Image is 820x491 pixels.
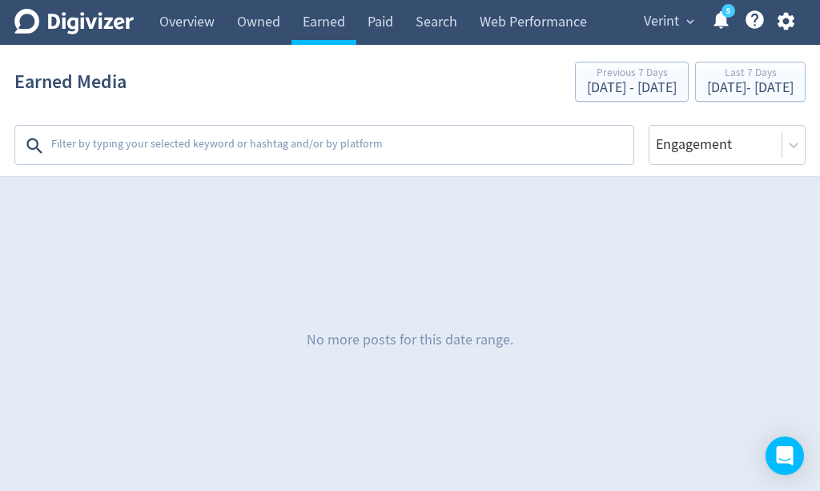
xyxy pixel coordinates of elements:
div: Open Intercom Messenger [766,437,804,475]
button: Last 7 Days[DATE]- [DATE] [695,62,806,102]
div: [DATE] - [DATE] [707,81,794,95]
h1: Earned Media [14,56,127,107]
div: Previous 7 Days [587,67,677,81]
span: expand_more [683,14,697,29]
button: Verint [638,9,698,34]
p: No more posts for this date range. [307,330,513,350]
button: Previous 7 Days[DATE] - [DATE] [575,62,689,102]
div: Last 7 Days [707,67,794,81]
text: 5 [726,6,730,17]
a: 5 [722,4,735,18]
span: Verint [644,9,679,34]
div: [DATE] - [DATE] [587,81,677,95]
